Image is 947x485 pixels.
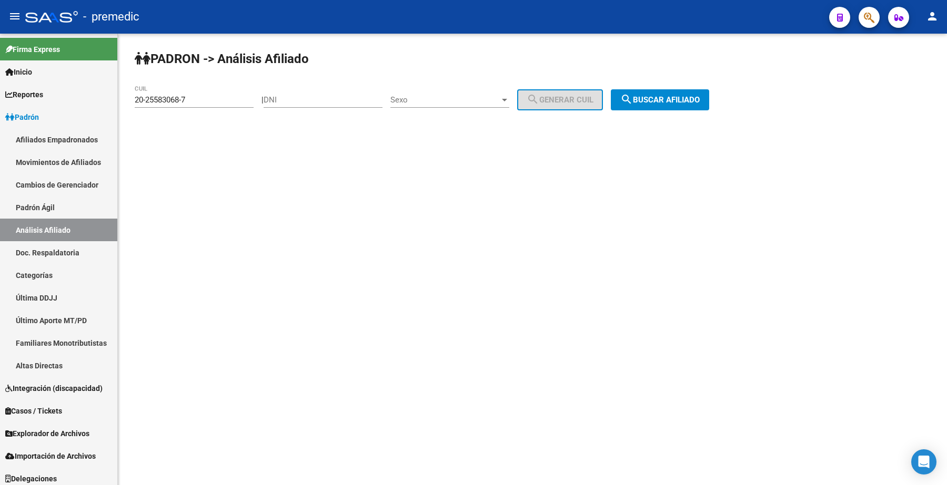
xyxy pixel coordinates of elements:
div: | [261,95,611,105]
span: Reportes [5,89,43,100]
span: Inicio [5,66,32,78]
span: Delegaciones [5,473,57,484]
button: Buscar afiliado [611,89,709,110]
span: Generar CUIL [527,95,593,105]
span: Buscar afiliado [620,95,700,105]
button: Generar CUIL [517,89,603,110]
mat-icon: search [620,93,633,106]
mat-icon: menu [8,10,21,23]
span: Sexo [390,95,500,105]
mat-icon: search [527,93,539,106]
span: Importación de Archivos [5,450,96,462]
div: Open Intercom Messenger [911,449,936,474]
mat-icon: person [926,10,939,23]
strong: PADRON -> Análisis Afiliado [135,51,309,66]
span: Integración (discapacidad) [5,383,103,394]
span: Casos / Tickets [5,405,62,417]
span: Firma Express [5,44,60,55]
span: Padrón [5,111,39,123]
span: - premedic [83,5,139,28]
span: Explorador de Archivos [5,428,89,439]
